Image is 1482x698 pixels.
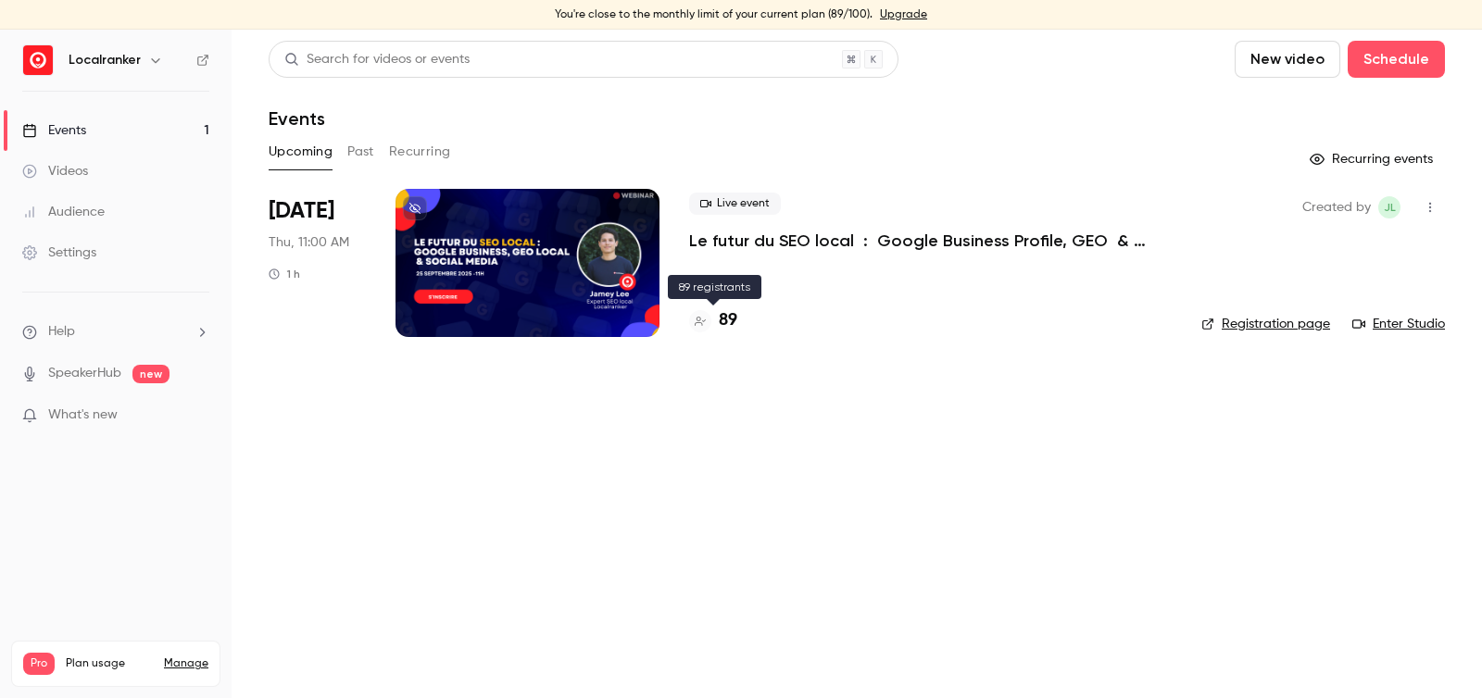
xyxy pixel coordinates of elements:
[284,50,470,69] div: Search for videos or events
[269,233,349,252] span: Thu, 11:00 AM
[1352,315,1445,333] a: Enter Studio
[689,193,781,215] span: Live event
[69,51,141,69] h6: Localranker
[347,137,374,167] button: Past
[132,365,170,383] span: new
[22,162,88,181] div: Videos
[22,203,105,221] div: Audience
[48,405,118,425] span: What's new
[23,45,53,75] img: Localranker
[22,243,96,262] div: Settings
[48,322,75,342] span: Help
[880,7,927,22] a: Upgrade
[689,308,737,333] a: 89
[269,196,334,226] span: [DATE]
[269,107,325,130] h1: Events
[1201,315,1330,333] a: Registration page
[1302,196,1371,218] span: Created by
[48,364,121,383] a: SpeakerHub
[66,656,153,671] span: Plan usage
[269,267,300,281] div: 1 h
[23,653,55,675] span: Pro
[389,137,451,167] button: Recurring
[22,322,209,342] li: help-dropdown-opener
[269,137,333,167] button: Upcoming
[1235,41,1340,78] button: New video
[1348,41,1445,78] button: Schedule
[187,407,209,424] iframe: Noticeable Trigger
[689,230,1172,252] a: Le futur du SEO local : Google Business Profile, GEO & Social media
[269,189,366,337] div: Sep 25 Thu, 11:00 AM (Europe/Paris)
[719,308,737,333] h4: 89
[1301,144,1445,174] button: Recurring events
[22,121,86,140] div: Events
[164,656,208,671] a: Manage
[1384,196,1396,218] span: JL
[1378,196,1400,218] span: Jamey Lee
